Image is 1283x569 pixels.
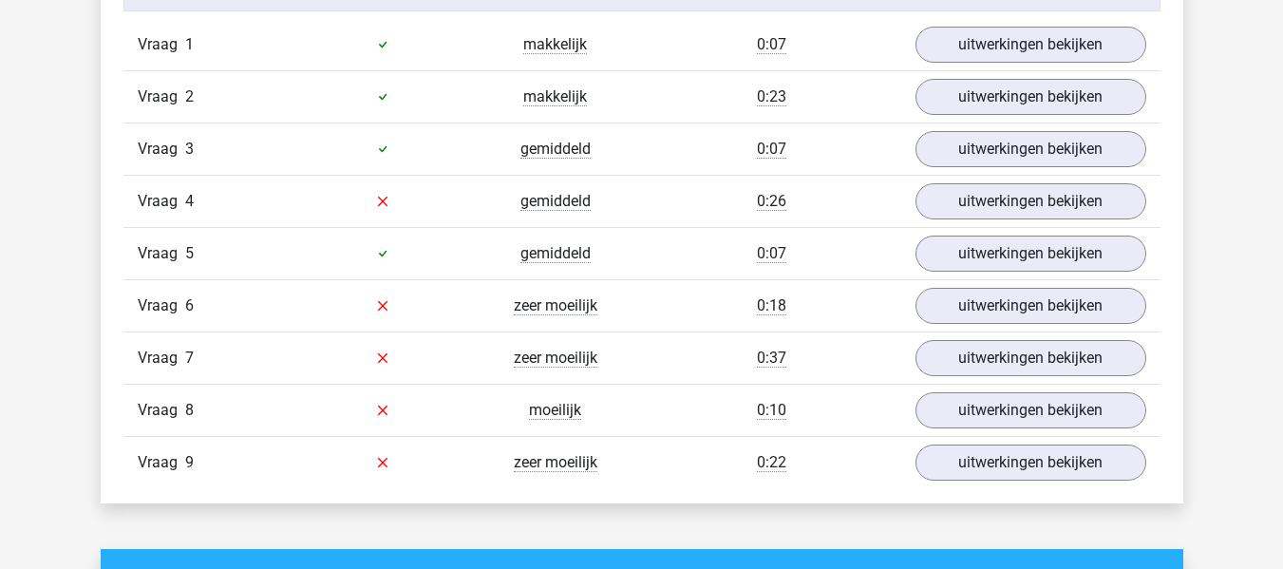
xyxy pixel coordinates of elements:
a: uitwerkingen bekijken [915,27,1146,63]
span: 8 [185,401,194,419]
span: gemiddeld [520,244,591,263]
span: Vraag [138,242,185,265]
a: uitwerkingen bekijken [915,79,1146,115]
span: 0:07 [757,244,786,263]
span: Vraag [138,138,185,161]
span: Vraag [138,85,185,108]
span: moeilijk [529,401,581,420]
span: Vraag [138,451,185,474]
span: 0:07 [757,35,786,54]
span: zeer moeilijk [514,453,597,472]
span: 0:07 [757,140,786,159]
a: uitwerkingen bekijken [915,288,1146,324]
span: 2 [185,87,194,105]
span: 3 [185,140,194,158]
a: uitwerkingen bekijken [915,392,1146,428]
a: uitwerkingen bekijken [915,340,1146,376]
span: 6 [185,296,194,314]
span: makkelijk [523,87,587,106]
span: gemiddeld [520,140,591,159]
span: 0:18 [757,296,786,315]
a: uitwerkingen bekijken [915,445,1146,481]
span: 9 [185,453,194,471]
span: zeer moeilijk [514,296,597,315]
span: makkelijk [523,35,587,54]
span: Vraag [138,347,185,370]
span: 0:26 [757,192,786,211]
span: Vraag [138,399,185,422]
span: 0:37 [757,349,786,368]
a: uitwerkingen bekijken [915,236,1146,272]
span: Vraag [138,190,185,213]
span: zeer moeilijk [514,349,597,368]
span: 4 [185,192,194,210]
a: uitwerkingen bekijken [915,183,1146,219]
span: 1 [185,35,194,53]
span: Vraag [138,294,185,317]
span: Vraag [138,33,185,56]
span: 7 [185,349,194,367]
span: 0:22 [757,453,786,472]
a: uitwerkingen bekijken [915,131,1146,167]
span: 0:23 [757,87,786,106]
span: 5 [185,244,194,262]
span: gemiddeld [520,192,591,211]
span: 0:10 [757,401,786,420]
